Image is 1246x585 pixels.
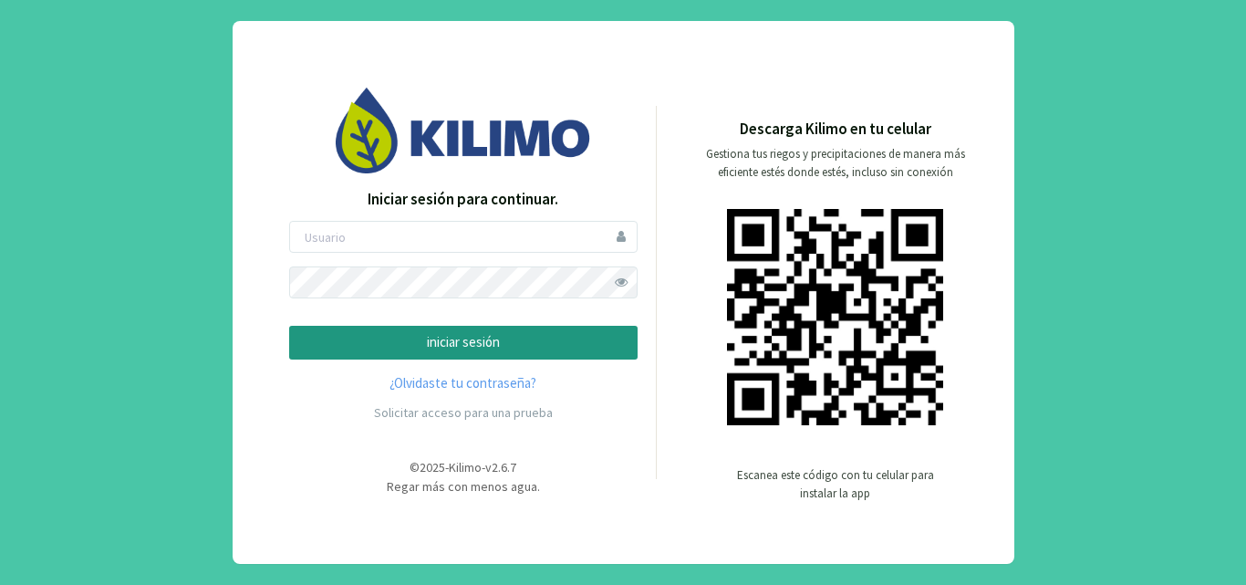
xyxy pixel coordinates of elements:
[289,221,638,253] input: Usuario
[727,209,943,425] img: qr code
[740,118,931,141] p: Descarga Kilimo en tu celular
[387,478,540,495] span: Regar más con menos agua.
[485,459,516,475] span: v2.6.7
[374,404,553,421] a: Solicitar acceso para una prueba
[420,459,445,475] span: 2025
[695,145,976,182] p: Gestiona tus riegos y precipitaciones de manera más eficiente estés donde estés, incluso sin cone...
[289,188,638,212] p: Iniciar sesión para continuar.
[735,466,936,503] p: Escanea este código con tu celular para instalar la app
[305,332,622,353] p: iniciar sesión
[445,459,449,475] span: -
[482,459,485,475] span: -
[336,88,591,172] img: Image
[410,459,420,475] span: ©
[449,459,482,475] span: Kilimo
[289,326,638,360] button: iniciar sesión
[289,373,638,394] a: ¿Olvidaste tu contraseña?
